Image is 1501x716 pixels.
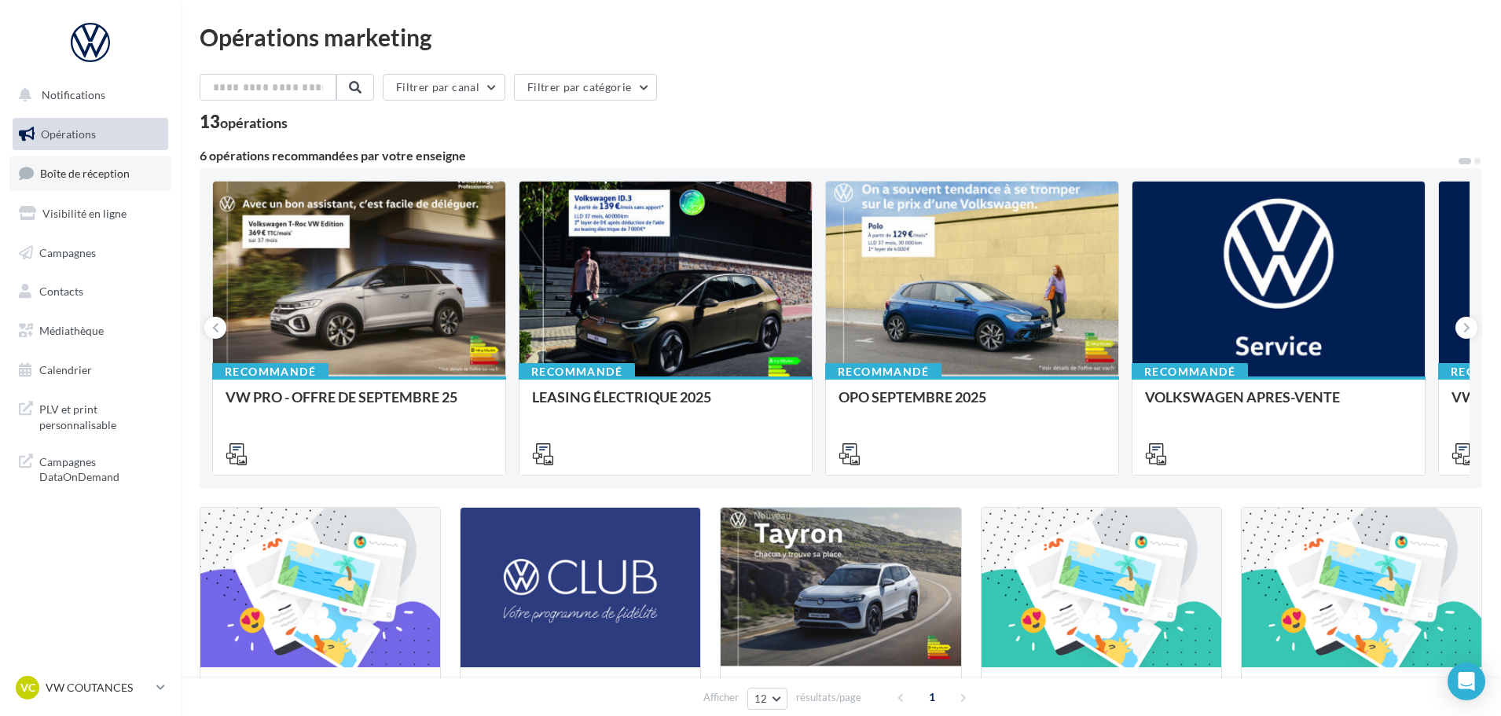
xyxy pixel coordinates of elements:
a: PLV et print personnalisable [9,392,171,439]
a: Contacts [9,275,171,308]
span: Médiathèque [39,324,104,337]
span: Opérations [41,127,96,141]
div: VOLKSWAGEN APRES-VENTE [1145,389,1412,420]
div: Opérations marketing [200,25,1482,49]
div: Recommandé [519,363,635,380]
span: Boîte de réception [40,167,130,180]
span: résultats/page [796,690,861,705]
span: Calendrier [39,363,92,376]
div: VW PRO - OFFRE DE SEPTEMBRE 25 [226,389,493,420]
button: Notifications [9,79,165,112]
a: Visibilité en ligne [9,197,171,230]
a: Boîte de réception [9,156,171,190]
span: Visibilité en ligne [42,207,127,220]
div: opérations [220,116,288,130]
span: Campagnes [39,245,96,259]
a: VC VW COUTANCES [13,673,168,703]
span: PLV et print personnalisable [39,398,162,432]
a: Calendrier [9,354,171,387]
div: LEASING ÉLECTRIQUE 2025 [532,389,799,420]
div: Recommandé [212,363,328,380]
a: Médiathèque [9,314,171,347]
div: 13 [200,113,288,130]
span: Afficher [703,690,739,705]
div: Recommandé [825,363,941,380]
span: Contacts [39,285,83,298]
a: Campagnes [9,237,171,270]
span: Campagnes DataOnDemand [39,451,162,485]
div: Recommandé [1132,363,1248,380]
span: 1 [919,685,945,710]
div: Open Intercom Messenger [1448,663,1485,700]
a: Opérations [9,118,171,151]
button: 12 [747,688,787,710]
a: Campagnes DataOnDemand [9,445,171,491]
div: 6 opérations recommandées par votre enseigne [200,149,1457,162]
span: Notifications [42,88,105,101]
span: VC [20,680,35,696]
span: 12 [754,692,768,705]
p: VW COUTANCES [46,680,150,696]
div: OPO SEPTEMBRE 2025 [839,389,1106,420]
button: Filtrer par catégorie [514,74,657,101]
button: Filtrer par canal [383,74,505,101]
